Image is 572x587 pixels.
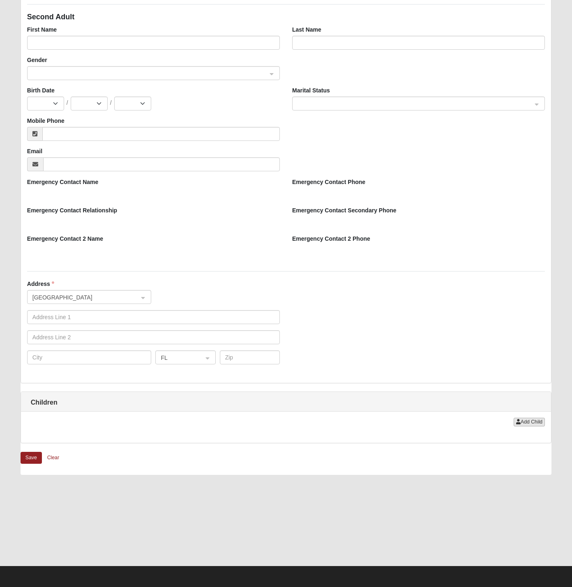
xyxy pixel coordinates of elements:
[220,350,280,364] input: Zip
[161,353,195,362] span: FL
[21,452,42,464] button: Save
[292,235,370,243] label: Emergency Contact 2 Phone
[27,350,152,364] input: City
[514,418,545,426] button: Add Child
[27,147,42,155] label: Email
[27,86,55,94] label: Birth Date
[21,398,551,406] h1: Children
[27,235,103,243] label: Emergency Contact 2 Name
[27,310,280,324] input: Address Line 1
[27,117,65,125] label: Mobile Phone
[27,330,280,344] input: Address Line 2
[67,99,68,107] span: /
[27,13,545,22] h4: Second Adult
[32,293,131,302] span: United States
[521,419,542,425] span: Add Child
[292,178,365,186] label: Emergency Contact Phone
[292,86,330,94] label: Marital Status
[27,56,47,64] label: Gender
[42,451,65,464] button: Clear
[110,99,112,107] span: /
[292,25,321,34] label: Last Name
[27,178,99,186] label: Emergency Contact Name
[27,280,54,288] label: Address
[27,206,117,214] label: Emergency Contact Relationship
[292,206,397,214] label: Emergency Contact Secondary Phone
[27,25,57,34] label: First Name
